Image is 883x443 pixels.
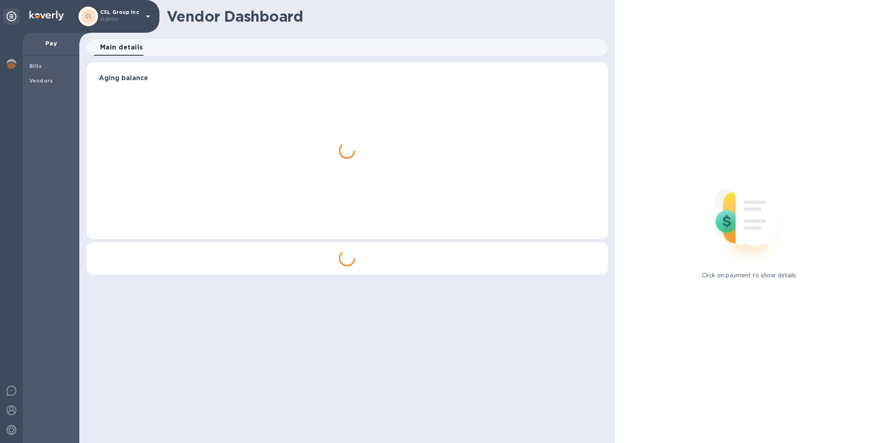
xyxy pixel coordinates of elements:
p: Pay [29,39,73,47]
p: Click on payment to show details [702,271,796,280]
div: Unpin categories [3,8,20,25]
b: Bills [29,63,42,69]
h1: Vendor Dashboard [167,8,602,25]
p: Admin [100,15,141,24]
span: Main details [100,42,143,53]
b: Vendors [29,78,53,84]
img: Logo [29,11,64,20]
b: CI [85,13,91,19]
p: CSL Group Inc [100,9,141,24]
h3: Aging balance [99,74,596,82]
